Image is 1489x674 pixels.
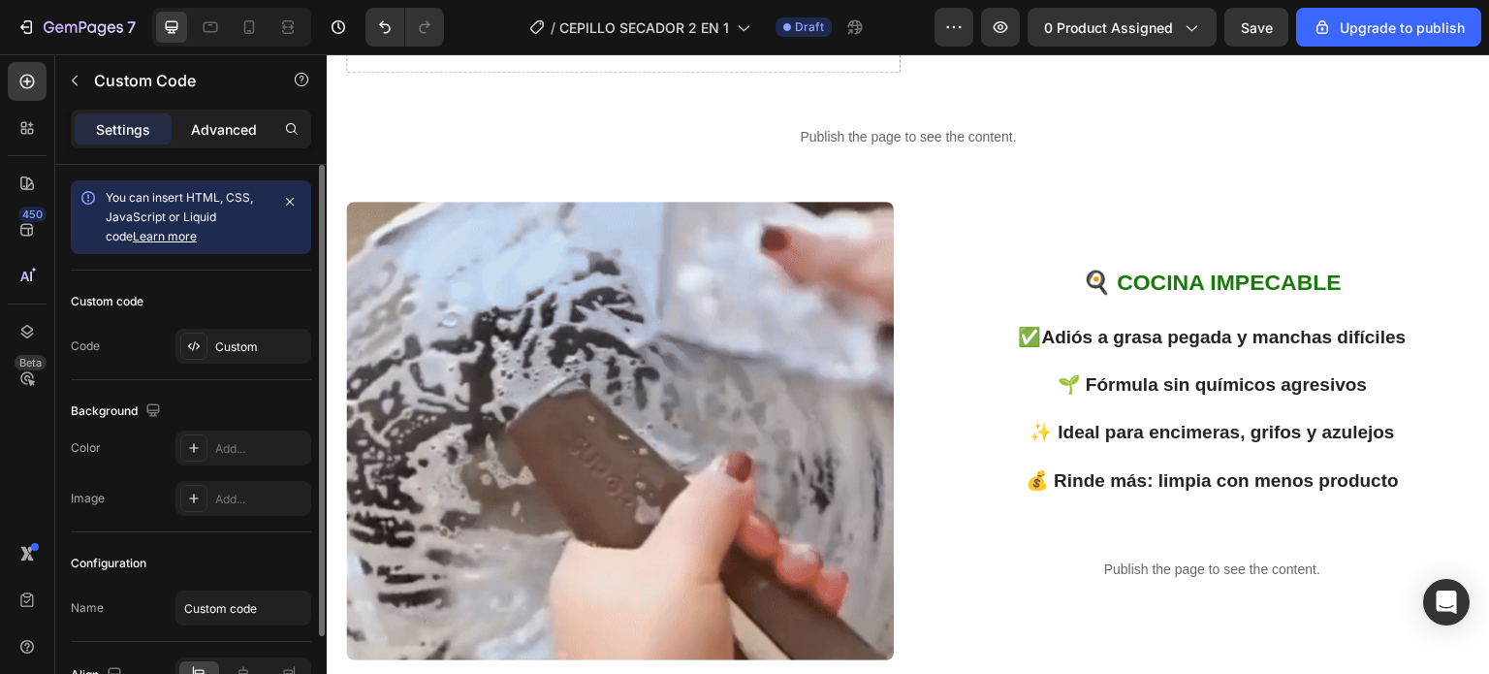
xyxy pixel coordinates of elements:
[15,355,47,370] div: Beta
[627,505,1144,526] p: Publish the page to see the content.
[127,16,136,39] p: 7
[756,215,1015,241] strong: 🍳 COCINA IMPECABLE
[1296,8,1481,47] button: Upgrade to publish
[215,491,306,508] div: Add...
[94,69,259,92] p: Custom Code
[629,272,1142,296] p: ✅
[71,555,146,572] div: Configuration
[191,119,257,140] p: Advanced
[96,119,150,140] p: Settings
[1423,579,1470,626] div: Open Intercom Messenger
[1044,17,1173,38] span: 0 product assigned
[1028,8,1217,47] button: 0 product assigned
[71,399,165,425] div: Background
[133,229,197,243] a: Learn more
[19,147,567,607] img: gempages_561766083317466148-222f3f4a-06df-4282-97e8-58b41ed3c79e.gif
[1241,19,1273,36] span: Save
[559,17,729,38] span: CEPILLO SECADOR 2 EN 1
[731,320,1041,340] strong: 🌱 Fórmula sin químicos agresivos
[18,207,47,222] div: 450
[1313,17,1465,38] div: Upgrade to publish
[71,599,104,617] div: Name
[699,416,1072,436] strong: 💰 Rinde más: limpia con menos producto
[215,338,306,356] div: Custom
[1224,8,1288,47] button: Save
[71,293,143,310] div: Custom code
[551,17,555,38] span: /
[71,337,100,355] div: Code
[795,18,824,36] span: Draft
[106,190,253,243] span: You can insert HTML, CSS, JavaScript or Liquid code
[215,440,306,458] div: Add...
[715,273,1080,293] strong: Adiós a grasa pegada y manchas difíciles
[71,490,105,507] div: Image
[703,368,1068,388] strong: ✨ Ideal para encimeras, grifos y azulejos
[71,439,101,457] div: Color
[327,54,1489,674] iframe: Design area
[8,8,144,47] button: 7
[365,8,444,47] div: Undo/Redo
